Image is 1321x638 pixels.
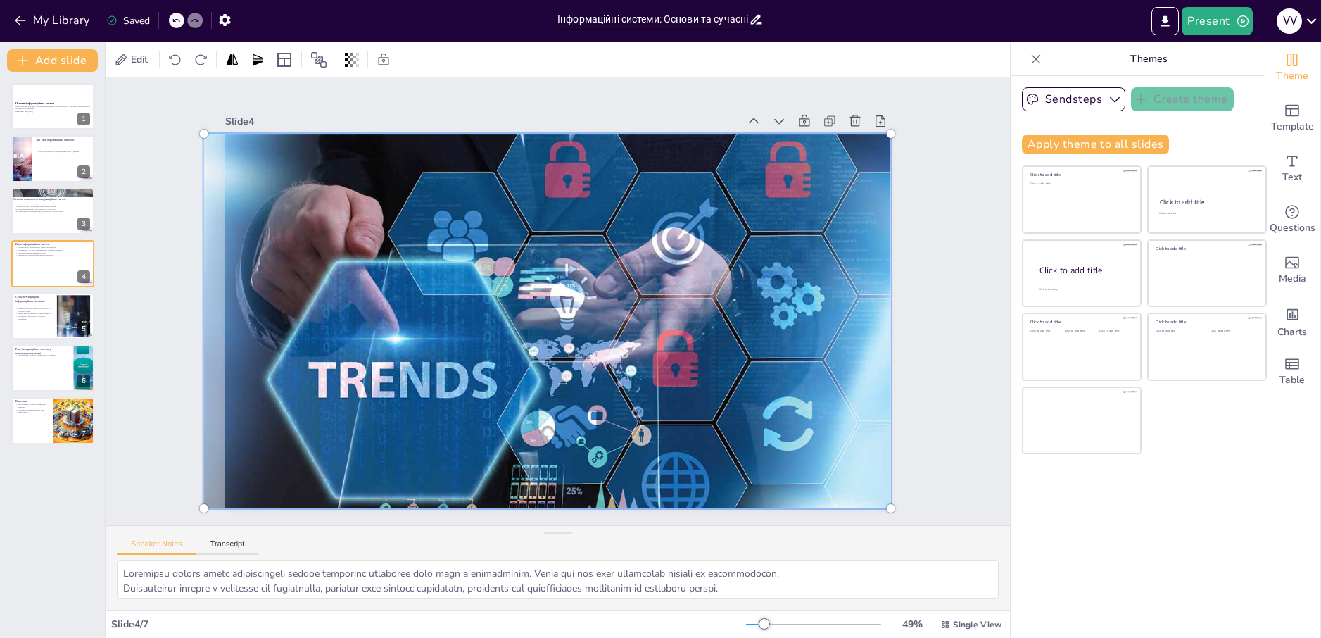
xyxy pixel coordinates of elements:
[15,105,90,110] p: Ця презентація розглядає основи інформаційних систем, їх роль у сучасному світі та новітні тенден...
[11,83,94,130] div: 1
[1276,68,1308,84] span: Theme
[77,218,90,230] div: 3
[1271,119,1314,135] span: Template
[15,315,53,320] p: Ці тенденції змінюють взаємодію з системами.
[7,49,98,72] button: Add slide
[1030,319,1131,325] div: Click to add title
[15,354,70,357] p: Інформаційні системи допомагають у навчанні.
[1277,7,1302,35] button: V V
[15,246,90,249] p: Основні види: управлінські, навчальні, медичні.
[36,152,90,155] p: Інформаційні системи допомагають у прийнятті рішень.
[13,205,88,208] p: Апаратні засоби є фізичними елементами системи.
[77,270,90,283] div: 4
[1264,346,1320,397] div: Add a table
[557,9,749,30] input: Insert title
[1264,194,1320,245] div: Get real-time input from your audience
[36,149,90,152] p: Вони забезпечують ефективність роботи з даними.
[11,9,96,32] button: My Library
[1030,182,1131,186] div: Click to add text
[1211,330,1255,333] div: Click to add text
[1156,246,1256,251] div: Click to add title
[77,113,90,125] div: 1
[77,427,90,440] div: 7
[953,619,1001,630] span: Single View
[128,53,151,66] span: Edit
[117,539,196,555] button: Speaker Notes
[1022,87,1125,111] button: Sendsteps
[15,307,53,312] p: Хмарні технології забезпечують доступ з будь-якої точки.
[15,347,70,355] p: Роль інформаційних систем у повсякденному житті
[36,138,90,142] p: Що таке інформаційна система?
[1159,212,1253,215] div: Click to add text
[13,208,88,211] p: Процедури визначають, як працювати з системою.
[15,312,53,315] p: Великі дані відкривають нові можливості.
[15,304,53,307] p: Використання штучного інтелекту.
[1279,373,1305,388] span: Table
[310,51,327,68] span: Position
[77,323,90,335] div: 5
[1039,287,1128,291] div: Click to add body
[1030,172,1131,177] div: Click to add title
[15,356,70,359] p: Вони спрощують роботу.
[895,618,929,631] div: 49 %
[117,560,999,599] textarea: Loremipsu dolors ametc adipiscingeli seddoe temporinc utlaboree dolo magn a enimadminim. Venia qu...
[111,618,746,631] div: Slide 4 / 7
[1156,319,1256,325] div: Click to add title
[1264,144,1320,194] div: Add text boxes
[1065,330,1096,333] div: Click to add text
[15,295,53,303] p: Сучасні тенденції в інформаційних системах
[11,240,94,287] div: 4
[15,249,90,252] p: Управлінські системи допомагають у прийнятті рішень.
[1264,296,1320,346] div: Add charts and graphs
[1277,325,1307,340] span: Charts
[1039,264,1130,276] div: Click to add title
[1279,271,1306,287] span: Media
[1022,135,1169,154] button: Apply theme to all slides
[1264,42,1320,93] div: Change the overall theme
[1182,7,1252,35] button: Present
[1277,8,1302,34] div: V V
[36,147,90,150] p: Інформаційні системи використовуються в різних сферах.
[36,144,90,147] p: Інформаційна система визначається як комплекс.
[15,242,90,246] p: Види інформаційних систем
[15,404,49,408] p: Інформаційні системи важливі для розвитку.
[1264,93,1320,144] div: Add ready made slides
[15,362,70,365] p: Вони також забезпечують розваги.
[273,49,296,71] div: Layout
[77,375,90,387] div: 6
[15,414,49,419] p: Вони допомагають у навчанні, роботі та спілкуванні.
[15,400,49,404] p: Висновки
[15,254,90,257] p: Медичні системи обробляють дані пацієнтів.
[13,211,88,213] p: Всі компоненти взаємодіють для досягнення спільної мети.
[1264,245,1320,296] div: Add images, graphics, shapes or video
[11,293,94,339] div: 5
[1030,330,1062,333] div: Click to add text
[1282,170,1302,185] span: Text
[1151,7,1179,35] button: Export to PowerPoint
[1047,42,1250,76] p: Themes
[77,165,90,178] div: 2
[1099,330,1131,333] div: Click to add text
[15,251,90,254] p: Навчальні системи сприяють освіті.
[1270,220,1315,236] span: Questions
[106,14,150,27] div: Saved
[15,101,54,105] strong: Основи інформаційних систем
[11,397,94,444] div: 7
[295,20,788,192] div: Slide 4
[1160,198,1253,206] div: Click to add title
[1156,330,1200,333] div: Click to add text
[15,359,70,362] p: Спілкування стало простішим.
[15,408,49,413] p: Розуміння систем необхідне для майбутнього.
[13,203,88,206] p: Основні компоненти: люди, дані, програмне забезпечення.
[15,111,90,113] p: Generated with [URL]
[196,539,259,555] button: Transcript
[11,135,94,182] div: 2
[1131,87,1234,111] button: Create theme
[11,188,94,234] div: 3
[15,419,49,422] p: Вони відкривають нові можливості.
[11,345,94,392] div: 6
[13,197,88,201] p: Основні компоненти інформаційних систем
